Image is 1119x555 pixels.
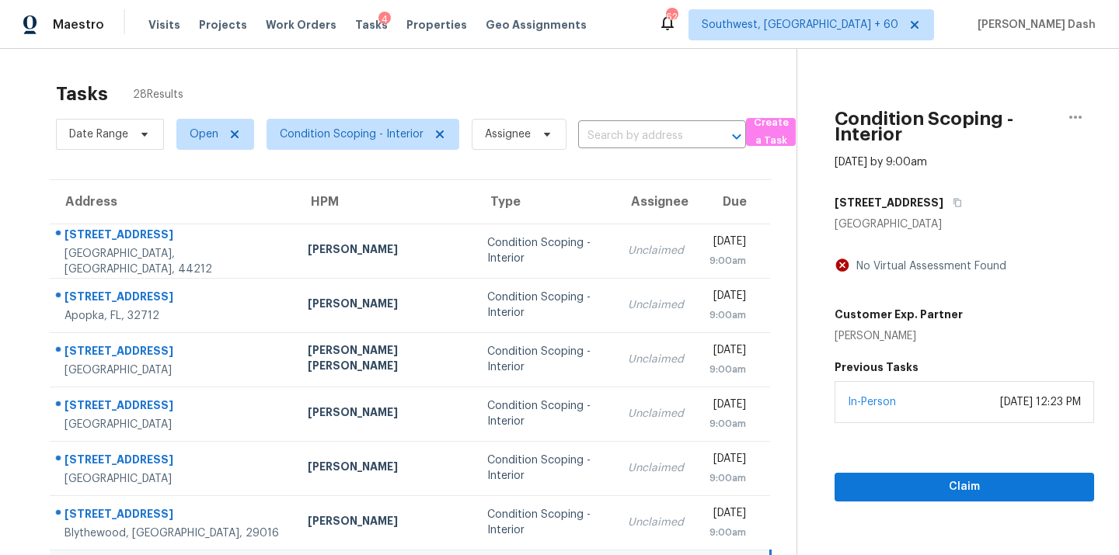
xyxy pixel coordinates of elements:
div: [GEOGRAPHIC_DATA], [GEOGRAPHIC_DATA], 44212 [64,246,283,277]
img: Artifact Not Present Icon [835,257,850,273]
div: [DATE] [709,505,747,525]
div: Blythewood, [GEOGRAPHIC_DATA], 29016 [64,526,283,541]
span: Maestro [53,17,104,33]
button: Copy Address [943,189,964,217]
div: [DATE] by 9:00am [835,154,927,170]
div: Unclaimed [628,406,684,421]
div: Unclaimed [628,297,684,313]
div: [STREET_ADDRESS] [64,452,283,471]
span: Work Orders [266,17,336,33]
th: Assignee [615,180,696,224]
span: [PERSON_NAME] Dash [971,17,1096,33]
h5: Previous Tasks [835,359,1094,375]
th: Type [475,180,615,224]
span: Condition Scoping - Interior [280,127,424,142]
div: Condition Scoping - Interior [487,344,603,375]
a: In-Person [848,397,896,408]
div: Unclaimed [628,243,684,258]
div: [STREET_ADDRESS] [64,343,283,362]
div: [DATE] [709,342,747,362]
div: [GEOGRAPHIC_DATA] [64,362,283,378]
div: [PERSON_NAME] [308,513,462,532]
div: [DATE] [709,234,747,253]
span: 28 Results [133,87,183,102]
th: HPM [295,180,475,224]
div: No Virtual Assessment Found [850,258,1006,274]
span: Create a Task [754,114,788,150]
div: Condition Scoping - Interior [487,235,603,266]
span: Visits [148,17,180,33]
span: Southwest, [GEOGRAPHIC_DATA] + 60 [702,17,898,33]
span: Open [190,127,218,142]
div: [GEOGRAPHIC_DATA] [835,217,1094,232]
div: Apopka, FL, 32712 [64,308,283,324]
div: 9:00am [709,253,747,269]
div: [DATE] [709,451,747,470]
div: 9:00am [709,525,747,540]
div: 624 [666,9,677,25]
h5: [STREET_ADDRESS] [835,195,943,210]
div: 9:00am [709,470,747,486]
div: Unclaimed [628,515,684,530]
th: Due [696,180,771,224]
div: 9:00am [709,416,747,432]
h2: Tasks [56,86,108,102]
div: [PERSON_NAME] [PERSON_NAME] [308,342,462,377]
span: Date Range [69,127,128,142]
span: Tasks [355,19,388,30]
div: 9:00am [709,362,747,377]
div: [PERSON_NAME] [308,241,462,261]
div: [DATE] 12:23 PM [1000,394,1081,410]
div: [PERSON_NAME] [308,296,462,315]
div: [GEOGRAPHIC_DATA] [64,417,283,432]
h5: Customer Exp. Partner [835,307,963,322]
button: Claim [835,473,1094,501]
span: Geo Assignments [486,17,587,33]
div: [DATE] [709,288,747,307]
span: Assignee [485,127,531,142]
div: [DATE] [709,397,747,416]
div: Unclaimed [628,352,684,367]
div: [PERSON_NAME] [308,404,462,424]
div: [GEOGRAPHIC_DATA] [64,471,283,487]
div: Condition Scoping - Interior [487,398,603,429]
button: Open [726,126,748,147]
div: [STREET_ADDRESS] [64,289,283,308]
h2: Condition Scoping - Interior [835,111,1057,142]
div: 4 [378,12,391,27]
div: Condition Scoping - Interior [487,453,603,484]
th: Address [50,180,295,224]
input: Search by address [578,124,702,148]
div: [STREET_ADDRESS] [64,227,283,246]
div: [PERSON_NAME] [308,459,462,478]
div: 9:00am [709,307,747,323]
div: [STREET_ADDRESS] [64,397,283,417]
button: Create a Task [746,118,796,146]
div: Condition Scoping - Interior [487,290,603,321]
div: [STREET_ADDRESS] [64,506,283,526]
div: [PERSON_NAME] [835,328,963,344]
span: Properties [406,17,467,33]
span: Claim [847,477,1082,497]
div: Condition Scoping - Interior [487,507,603,538]
div: Unclaimed [628,460,684,476]
span: Projects [199,17,247,33]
